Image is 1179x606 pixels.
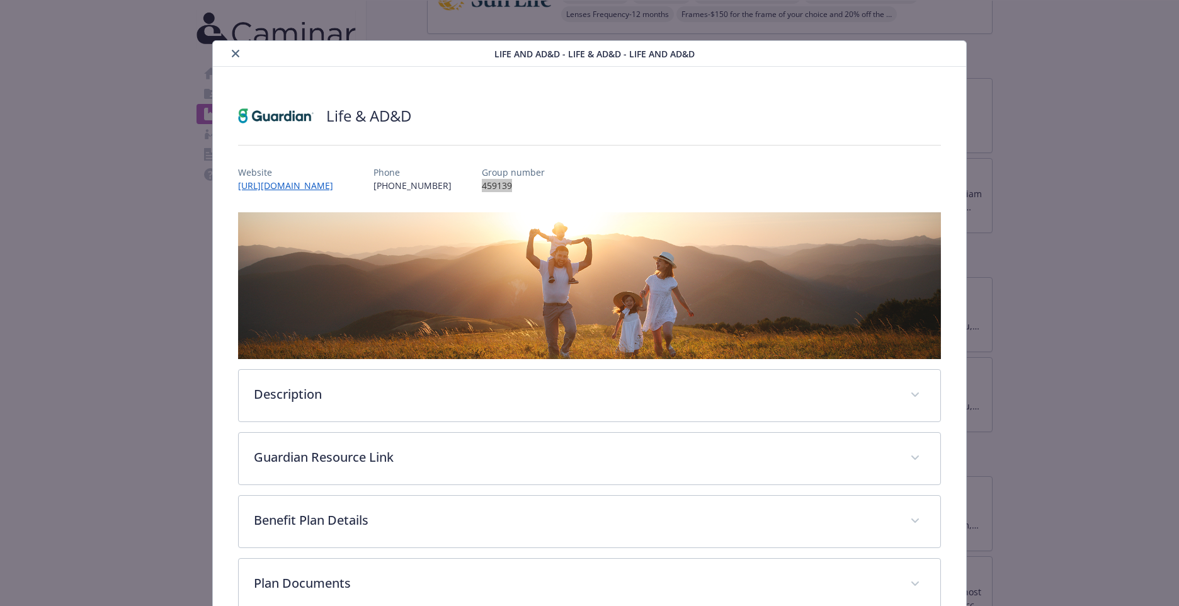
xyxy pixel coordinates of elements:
[238,180,343,192] a: [URL][DOMAIN_NAME]
[254,448,895,467] p: Guardian Resource Link
[254,574,895,593] p: Plan Documents
[254,385,895,404] p: Description
[239,496,940,547] div: Benefit Plan Details
[238,166,343,179] p: Website
[373,179,452,192] p: [PHONE_NUMBER]
[373,166,452,179] p: Phone
[494,47,695,60] span: Life and AD&D - Life & AD&D - Life and AD&D
[239,370,940,421] div: Description
[238,212,941,359] img: banner
[239,433,940,484] div: Guardian Resource Link
[238,97,314,135] img: Guardian
[482,166,545,179] p: Group number
[228,46,243,61] button: close
[326,105,411,127] h2: Life & AD&D
[482,179,545,192] p: 459139
[254,511,895,530] p: Benefit Plan Details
